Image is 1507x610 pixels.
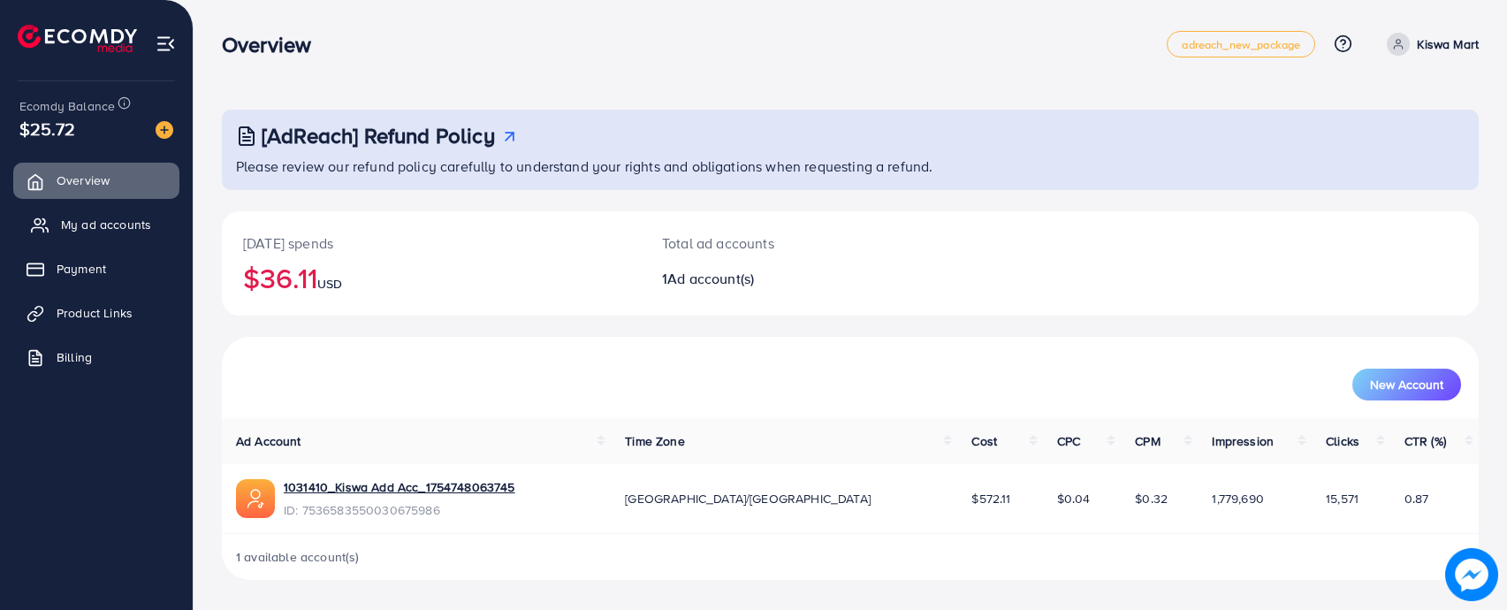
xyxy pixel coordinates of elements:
img: image [1445,548,1498,601]
h2: 1 [662,271,934,287]
span: Ecomdy Balance [19,97,115,115]
p: Kiswa Mart [1417,34,1479,55]
span: [GEOGRAPHIC_DATA]/[GEOGRAPHIC_DATA] [625,490,871,507]
span: Cost [971,432,997,450]
span: Ad account(s) [667,269,754,288]
p: [DATE] spends [243,233,620,254]
p: Total ad accounts [662,233,934,254]
h2: $36.11 [243,261,620,294]
a: Product Links [13,295,179,331]
a: Billing [13,339,179,375]
img: ic-ads-acc.e4c84228.svg [236,479,275,518]
a: My ad accounts [13,207,179,242]
a: Kiswa Mart [1380,33,1479,56]
h3: [AdReach] Refund Policy [262,123,495,149]
span: 0.87 [1404,490,1429,507]
span: Impression [1212,432,1274,450]
span: Overview [57,172,110,189]
p: Please review our refund policy carefully to understand your rights and obligations when requesti... [236,156,1468,177]
span: ID: 7536583550030675986 [284,501,515,519]
span: $25.72 [19,116,75,141]
span: Product Links [57,304,133,322]
a: adreach_new_package [1167,31,1315,57]
span: $0.32 [1135,490,1168,507]
span: Clicks [1326,432,1359,450]
a: 1031410_Kiswa Add Acc_1754748063745 [284,478,515,496]
img: menu [156,34,176,54]
span: 1,779,690 [1212,490,1263,507]
h3: Overview [222,32,325,57]
span: Billing [57,348,92,366]
span: 15,571 [1326,490,1359,507]
img: image [156,121,173,139]
span: USD [317,275,342,293]
button: New Account [1352,369,1461,400]
span: CTR (%) [1404,432,1446,450]
span: adreach_new_package [1182,39,1300,50]
img: logo [18,25,137,52]
a: Payment [13,251,179,286]
span: My ad accounts [61,216,151,233]
span: Ad Account [236,432,301,450]
span: Payment [57,260,106,278]
span: New Account [1370,378,1443,391]
span: CPC [1057,432,1080,450]
span: 1 available account(s) [236,548,360,566]
span: $0.04 [1057,490,1091,507]
span: CPM [1135,432,1160,450]
span: Time Zone [625,432,684,450]
a: Overview [13,163,179,198]
span: $572.11 [971,490,1010,507]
